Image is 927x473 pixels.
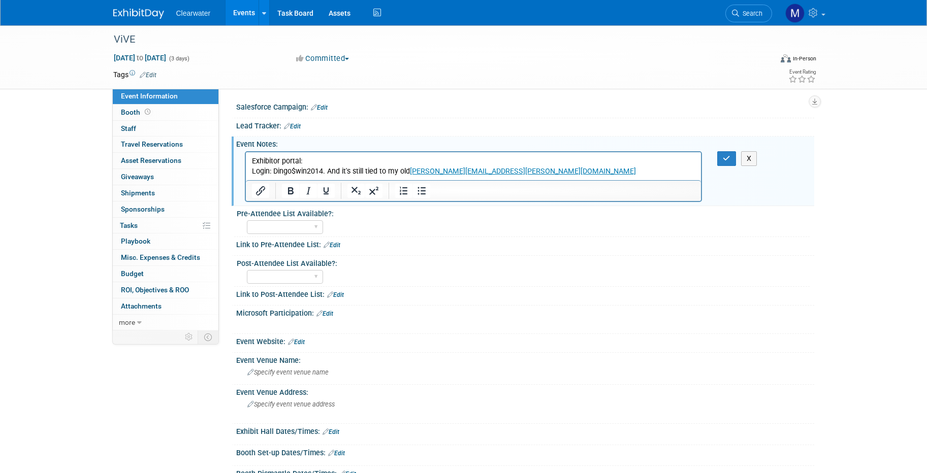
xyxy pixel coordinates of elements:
a: Sponsorships [113,201,218,217]
div: Lead Tracker: [236,118,814,131]
div: Event Venue Address: [236,385,814,397]
a: Giveaways [113,169,218,185]
a: Shipments [113,185,218,201]
a: Attachments [113,298,218,314]
span: Budget [121,269,144,278]
div: Pre-Attendee List Available?: [237,206,810,219]
span: Booth [121,108,152,116]
a: Staff [113,121,218,137]
a: Edit [324,242,340,249]
span: Specify event venue address [247,400,335,408]
img: Monica Pastor [785,4,805,23]
div: Booth Set-up Dates/Times: [236,445,814,458]
div: Salesforce Campaign: [236,99,814,113]
button: Numbered list [395,184,412,198]
td: Personalize Event Tab Strip [180,330,198,344]
img: ExhibitDay [113,9,164,19]
span: Event Information [121,92,178,100]
img: Format-Inperson.png [781,54,791,62]
span: Shipments [121,189,155,197]
span: Attachments [121,302,162,310]
span: Asset Reservations [121,156,181,164]
button: Underline [317,184,335,198]
button: Bullet list [413,184,430,198]
a: Misc. Expenses & Credits [113,250,218,265]
iframe: Rich Text Area [246,152,701,180]
span: Search [739,10,762,17]
a: Booth [113,105,218,120]
a: more [113,315,218,330]
a: Edit [288,339,305,346]
span: Specify event venue name [247,368,329,376]
div: Event Venue Name: [236,353,814,365]
div: Exhibit Hall Dates/Times: [236,424,814,437]
span: Giveaways [121,173,154,181]
span: Travel Reservations [121,140,183,148]
button: Committed [293,53,353,64]
a: Playbook [113,233,218,249]
span: more [119,318,135,326]
span: Clearwater [176,9,211,17]
div: Link to Post-Attendee List: [236,287,814,300]
div: Event Format [712,53,817,68]
div: Link to Pre-Attendee List: [236,237,814,250]
td: Tags [113,70,156,80]
span: Sponsorships [121,205,165,213]
div: Microsoft Participation: [236,306,814,319]
span: Booth not reserved yet [143,108,152,116]
span: ROI, Objectives & ROO [121,286,189,294]
a: Budget [113,266,218,282]
button: X [741,151,757,166]
span: Misc. Expenses & Credits [121,253,200,261]
a: Edit [284,123,301,130]
div: Event Website: [236,334,814,347]
div: ViVE [110,30,757,49]
span: Staff [121,124,136,132]
div: Event Notes: [236,137,814,149]
a: Search [725,5,772,22]
a: Edit [311,104,328,111]
a: Edit [140,72,156,79]
span: Tasks [120,221,138,229]
span: to [135,54,145,62]
a: Travel Reservations [113,137,218,152]
a: Edit [316,310,333,317]
a: Tasks [113,218,218,233]
div: Event Rating [788,70,816,75]
a: Edit [327,291,344,298]
a: ROI, Objectives & ROO [113,282,218,298]
a: Event Information [113,88,218,104]
a: Edit [328,450,345,457]
button: Bold [282,184,299,198]
span: (3 days) [168,55,189,62]
button: Subscript [347,184,365,198]
div: Post-Attendee List Available?: [237,256,810,268]
span: [DATE] [DATE] [113,53,167,62]
a: Asset Reservations [113,153,218,168]
button: Superscript [365,184,382,198]
a: Edit [323,428,339,435]
td: Toggle Event Tabs [198,330,218,344]
div: In-Person [792,55,816,62]
button: Italic [300,184,317,198]
button: Insert/edit link [252,184,269,198]
span: Playbook [121,237,150,245]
